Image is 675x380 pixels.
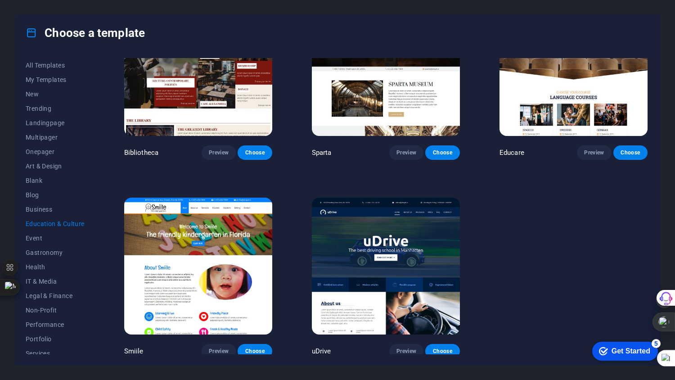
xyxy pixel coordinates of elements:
button: Event [26,231,85,245]
span: Blank [26,177,85,184]
p: uDrive [312,347,331,356]
button: Art & Design [26,159,85,173]
button: Preview [389,145,423,160]
button: Blog [26,188,85,202]
span: Preview [584,149,604,156]
button: Portfolio [26,332,85,346]
span: Choose [432,149,452,156]
span: Choose [432,348,452,355]
span: Education & Culture [26,220,85,227]
button: New [26,87,85,101]
button: All Templates [26,58,85,72]
span: Landingpage [26,119,85,127]
span: Portfolio [26,335,85,343]
span: Onepager [26,148,85,155]
button: Non-Profit [26,303,85,317]
button: Onepager [26,145,85,159]
span: Choose [245,348,265,355]
span: Health [26,263,85,271]
p: Smiile [124,347,144,356]
span: Services [26,350,85,357]
span: New [26,90,85,98]
button: Preview [577,145,611,160]
button: Blank [26,173,85,188]
button: Landingpage [26,116,85,130]
span: Preview [209,348,229,355]
span: Art & Design [26,163,85,170]
span: IT & Media [26,278,85,285]
div: Get Started 5 items remaining, 0% complete [7,5,73,23]
button: Choose [425,145,459,160]
span: Gastronomy [26,249,85,256]
button: Performance [26,317,85,332]
span: Choose [621,149,640,156]
button: IT & Media [26,274,85,289]
span: All Templates [26,62,85,69]
span: Choose [245,149,265,156]
span: Preview [396,149,416,156]
span: My Templates [26,76,85,83]
span: Blog [26,191,85,199]
button: My Templates [26,72,85,87]
button: Choose [238,145,272,160]
p: Bibliotheca [124,148,159,157]
img: uDrive [312,198,460,334]
span: Performance [26,321,85,328]
p: Sparta [312,148,332,157]
p: Educare [499,148,524,157]
button: Choose [238,344,272,358]
span: Non-Profit [26,307,85,314]
button: Health [26,260,85,274]
div: Get Started [27,10,65,18]
img: Smiile [124,198,272,334]
button: Legal & Finance [26,289,85,303]
div: 5 [67,2,76,11]
button: Preview [389,344,423,358]
button: Multipager [26,130,85,145]
button: Services [26,346,85,361]
span: Trending [26,105,85,112]
button: Education & Culture [26,217,85,231]
span: Preview [396,348,416,355]
button: Trending [26,101,85,116]
span: Legal & Finance [26,292,85,299]
button: Business [26,202,85,217]
button: Gastronomy [26,245,85,260]
span: Event [26,235,85,242]
button: Preview [202,344,236,358]
span: Multipager [26,134,85,141]
button: Choose [613,145,648,160]
button: Preview [202,145,236,160]
button: Choose [425,344,459,358]
span: Preview [209,149,229,156]
h4: Choose a template [26,26,145,40]
span: Business [26,206,85,213]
